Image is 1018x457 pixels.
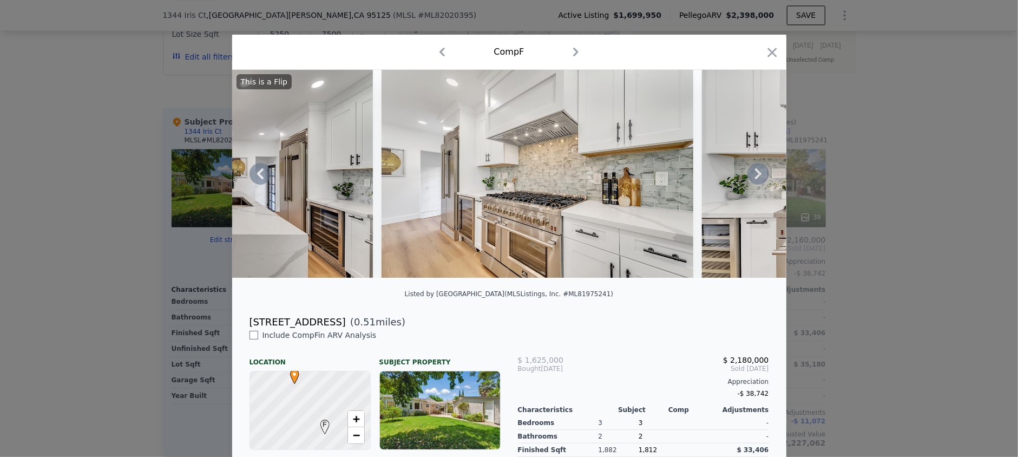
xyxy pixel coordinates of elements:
div: This is a Flip [237,74,292,89]
div: [STREET_ADDRESS] [249,315,346,330]
a: Zoom out [348,427,364,443]
span: Include Comp F in ARV Analysis [258,331,381,340]
span: Bought [518,364,541,373]
div: Characteristics [518,406,619,414]
div: 2 [599,430,639,443]
span: 1,812 [639,446,657,454]
div: Comp [668,406,719,414]
div: Bathrooms [518,430,599,443]
div: Appreciation [518,377,769,386]
span: F [318,420,332,429]
div: F [318,420,324,426]
div: 3 [599,416,639,430]
div: Location [249,349,371,367]
a: Zoom in [348,411,364,427]
div: 2 [639,430,728,443]
span: $ 2,180,000 [723,356,769,364]
span: ( miles) [346,315,405,330]
div: Adjustments [719,406,769,414]
span: + [352,412,359,426]
div: Subject [618,406,668,414]
img: Property Img [382,70,693,278]
span: $ 1,625,000 [518,356,564,364]
span: -$ 38,742 [738,390,769,397]
span: 0.51 [354,316,376,328]
div: - [728,416,769,430]
span: $ 33,406 [737,446,769,454]
div: Subject Property [379,349,501,367]
div: - [728,430,769,443]
span: Sold [DATE] [601,364,769,373]
div: Bedrooms [518,416,599,430]
div: 1,882 [599,443,639,457]
div: Comp F [494,45,524,58]
div: [DATE] [518,364,602,373]
span: 3 [639,419,643,427]
span: − [352,428,359,442]
div: Finished Sqft [518,443,599,457]
img: Property Img [702,70,1014,278]
div: • [287,369,294,376]
div: Listed by [GEOGRAPHIC_DATA] (MLSListings, Inc. #ML81975241) [405,290,613,298]
span: • [287,366,302,382]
